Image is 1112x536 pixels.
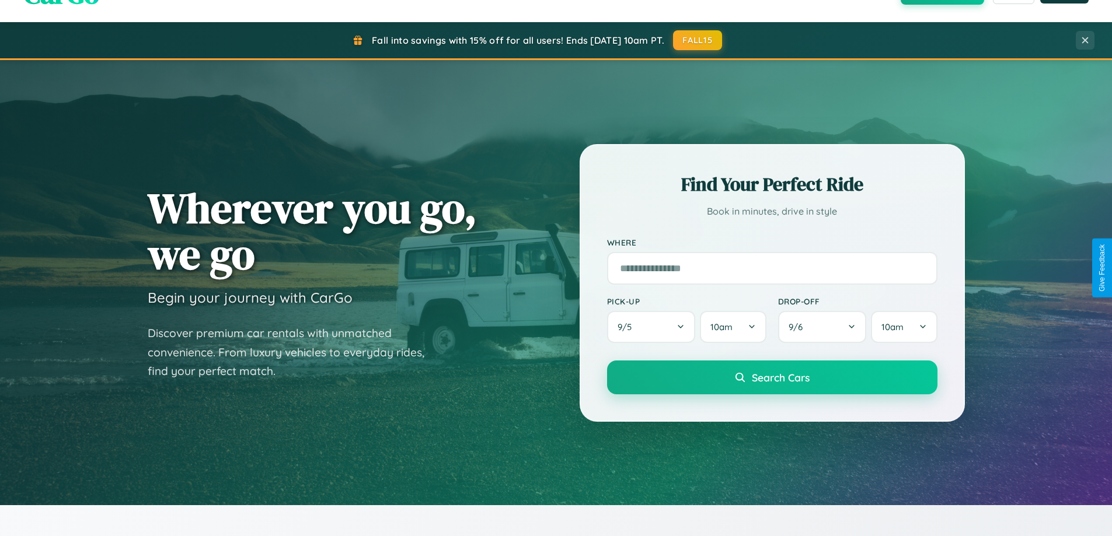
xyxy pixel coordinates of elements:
button: FALL15 [673,30,722,50]
span: 10am [881,321,904,332]
p: Discover premium car rentals with unmatched convenience. From luxury vehicles to everyday rides, ... [148,324,440,381]
span: Search Cars [752,371,810,384]
button: 9/6 [778,311,867,343]
button: 10am [871,311,937,343]
button: Search Cars [607,360,937,394]
p: Book in minutes, drive in style [607,203,937,220]
button: 10am [700,311,766,343]
label: Drop-off [778,296,937,306]
h2: Find Your Perfect Ride [607,171,937,197]
span: Fall into savings with 15% off for all users! Ends [DATE] 10am PT. [372,34,664,46]
label: Pick-up [607,296,766,306]
span: 9 / 5 [618,321,637,332]
div: Give Feedback [1098,244,1106,292]
button: 9/5 [607,311,696,343]
span: 9 / 6 [789,321,808,332]
h3: Begin your journey with CarGo [148,289,353,306]
h1: Wherever you go, we go [148,185,477,277]
label: Where [607,237,937,247]
span: 10am [710,321,733,332]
